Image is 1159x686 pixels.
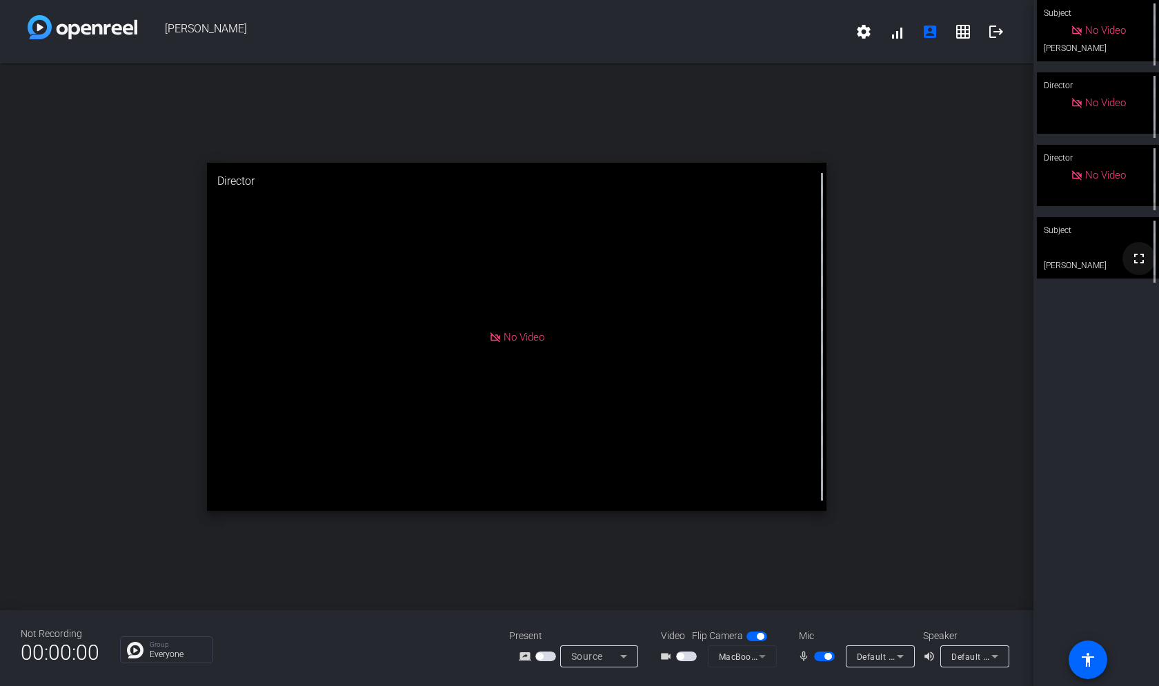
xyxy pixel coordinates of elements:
[207,163,827,200] div: Director
[509,629,647,643] div: Present
[955,23,971,40] mat-icon: grid_on
[660,648,676,665] mat-icon: videocam_outline
[21,627,99,641] div: Not Recording
[923,648,940,665] mat-icon: volume_up
[951,651,1020,662] span: Default - AirPods
[137,15,847,48] span: [PERSON_NAME]
[504,330,544,343] span: No Video
[1131,250,1147,267] mat-icon: fullscreen
[1085,169,1126,181] span: No Video
[922,23,938,40] mat-icon: account_box
[988,23,1004,40] mat-icon: logout
[785,629,923,643] div: Mic
[28,15,137,39] img: white-gradient.svg
[1037,217,1159,243] div: Subject
[127,642,143,658] img: Chat Icon
[571,651,603,662] span: Source
[855,23,872,40] mat-icon: settings
[857,651,926,662] span: Default - AirPods
[1037,72,1159,99] div: Director
[1085,97,1126,109] span: No Video
[880,15,913,48] button: signal_cellular_alt
[1080,652,1096,668] mat-icon: accessibility
[798,648,814,665] mat-icon: mic_none
[21,636,99,669] span: 00:00:00
[150,641,206,648] p: Group
[1037,145,1159,171] div: Director
[519,648,535,665] mat-icon: screen_share_outline
[923,629,1006,643] div: Speaker
[692,629,743,643] span: Flip Camera
[1085,24,1126,37] span: No Video
[661,629,685,643] span: Video
[150,650,206,658] p: Everyone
